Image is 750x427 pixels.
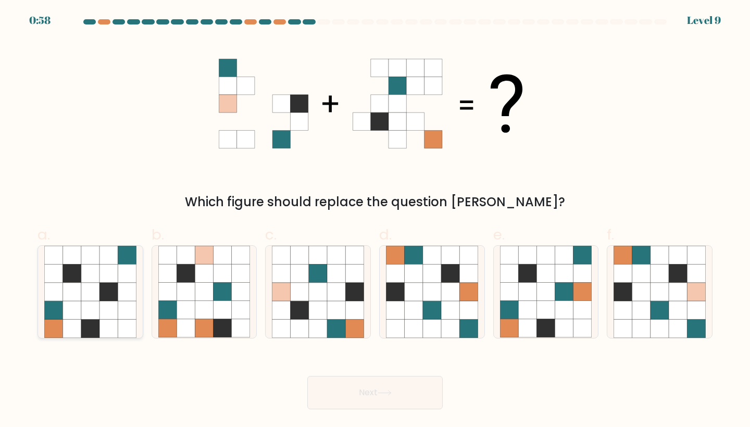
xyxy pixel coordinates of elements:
[29,12,51,28] div: 0:58
[687,12,721,28] div: Level 9
[607,224,614,245] span: f.
[493,224,505,245] span: e.
[37,224,50,245] span: a.
[265,224,277,245] span: c.
[152,224,164,245] span: b.
[44,193,706,211] div: Which figure should replace the question [PERSON_NAME]?
[307,376,443,409] button: Next
[379,224,392,245] span: d.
